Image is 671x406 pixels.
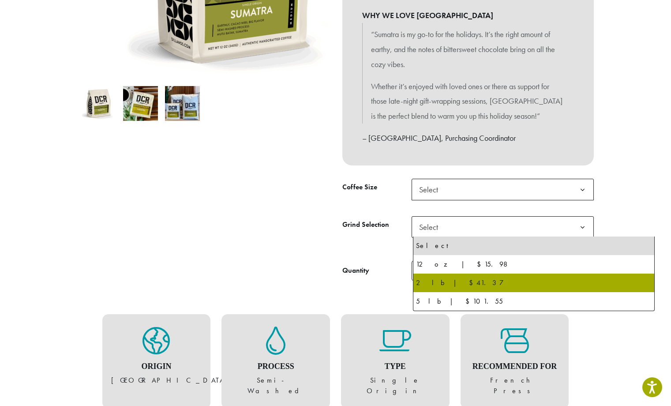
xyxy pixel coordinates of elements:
[416,258,652,271] div: 12 oz | $15.98
[111,362,202,372] h4: Origin
[362,131,574,146] p: – [GEOGRAPHIC_DATA], Purchasing Coordinator
[413,237,654,255] li: Select
[469,362,560,372] h4: Recommended For
[111,327,202,386] figure: [GEOGRAPHIC_DATA]
[416,276,652,289] div: 2 lb | $41.37
[371,79,565,124] p: Whether it’s enjoyed with loved ones or there as support for those late-night gift-wrapping sessi...
[416,295,652,308] div: 5 lb | $101.55
[230,362,321,372] h4: Process
[165,86,200,121] img: Sumatra - Image 3
[81,86,116,121] img: Sumatra
[342,181,412,194] label: Coffee Size
[350,327,441,396] figure: Single Origin
[371,27,565,71] p: “Sumatra is my go-to for the holidays. It’s the right amount of earthy, and the notes of bittersw...
[362,8,574,23] b: WHY WE LOVE [GEOGRAPHIC_DATA]
[123,86,158,121] img: Sumatra - Image 2
[342,218,412,231] label: Grind Selection
[412,261,453,281] input: Product quantity
[416,181,447,198] span: Select
[412,179,594,200] span: Select
[469,327,560,396] figure: French Press
[412,216,594,238] span: Select
[416,218,447,236] span: Select
[350,362,441,372] h4: Type
[342,265,369,276] div: Quantity
[230,327,321,396] figure: Semi-Washed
